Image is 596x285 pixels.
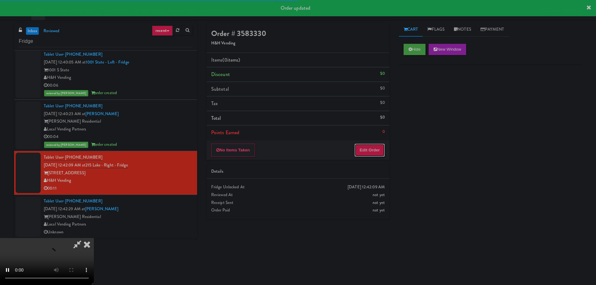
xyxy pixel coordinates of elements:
span: · [PHONE_NUMBER] [63,103,102,109]
span: not yet [373,192,385,198]
a: Payment [476,23,509,37]
a: inbox [26,27,39,35]
div: Details [211,168,385,176]
div: 00:04 [44,133,192,141]
span: [DATE] 12:40:23 AM at [44,111,85,117]
a: 1001 State - Left - Fridge [86,59,129,65]
input: Search vision orders [19,36,192,47]
span: reviewed by [PERSON_NAME] [44,90,88,96]
a: Tablet User· [PHONE_NUMBER] [44,154,102,160]
a: Cart [399,23,423,37]
span: Items [211,56,240,64]
span: order created [91,141,117,147]
div: H&H Vending [44,74,192,82]
span: Total [211,115,221,122]
span: [DATE] 12:42:09 AM at [44,162,85,168]
span: not yet [373,207,385,213]
div: Reviewed At [211,191,385,199]
a: 215 Lake - Right - Fridge [85,162,128,168]
div: 00:11 [44,185,192,192]
a: recent [152,26,173,36]
span: Order updated [281,4,310,12]
div: Receipt Sent [211,199,385,207]
span: · [PHONE_NUMBER] [63,51,102,57]
div: $0 [380,99,385,107]
div: 0 [382,128,385,136]
div: 1001 S State [44,66,192,74]
h4: Order # 3583330 [211,29,385,38]
span: [DATE] 12:42:29 AM at [44,206,85,212]
div: H&H Vending [44,177,192,185]
button: Hide [404,44,425,55]
h5: H&H Vending [211,41,385,46]
a: [PERSON_NAME] [85,206,118,212]
button: Edit Order [354,144,385,157]
div: [PERSON_NAME] Residential [44,213,192,221]
span: order created [91,90,117,96]
div: [PERSON_NAME] Residential [44,118,192,125]
div: $0 [380,84,385,92]
div: Unknown [44,228,192,236]
div: [STREET_ADDRESS] [44,169,192,177]
a: Tablet User· [PHONE_NUMBER] [44,198,102,204]
a: Flags [423,23,449,37]
a: reviewed [42,27,61,35]
li: Tablet User· [PHONE_NUMBER][DATE] 12:40:23 AM at[PERSON_NAME][PERSON_NAME] ResidentialLocal Vendi... [14,100,197,151]
ng-pluralize: items [227,56,239,64]
a: Tablet User· [PHONE_NUMBER] [44,103,102,109]
span: (0 ) [222,56,240,64]
span: Subtotal [211,85,229,93]
a: Tablet User· [PHONE_NUMBER] [44,51,102,57]
span: Points Earned [211,129,239,136]
div: [DATE] 12:42:09 AM [348,183,385,191]
li: Tablet User· [PHONE_NUMBER][DATE] 12:42:29 AM at[PERSON_NAME][PERSON_NAME] ResidentialLocal Vendi... [14,195,197,238]
button: New Window [429,44,466,55]
span: reviewed by [PERSON_NAME] [44,142,88,148]
span: Discount [211,71,230,78]
div: $0 [380,114,385,121]
li: Tablet User· [PHONE_NUMBER][DATE] 12:42:09 AM at215 Lake - Right - Fridge[STREET_ADDRESS]H&H Vend... [14,151,197,195]
li: Tablet User· [PHONE_NUMBER][DATE] 12:40:05 AM at1001 State - Left - Fridge1001 S StateH&H Vending... [14,48,197,100]
span: [DATE] 12:40:05 AM at [44,59,86,65]
div: 00:06 [44,82,192,89]
div: $0 [380,70,385,78]
div: Order Paid [211,206,385,214]
span: Tax [211,100,218,107]
div: Local Vending Partners [44,125,192,133]
a: [PERSON_NAME] [85,111,119,117]
span: not yet [373,200,385,206]
span: · [PHONE_NUMBER] [63,154,102,160]
div: Fridge Unlocked At [211,183,385,191]
span: · [PHONE_NUMBER] [63,198,102,204]
div: Local Vending Partners [44,221,192,228]
button: No Items Taken [211,144,255,157]
a: Notes [449,23,476,37]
